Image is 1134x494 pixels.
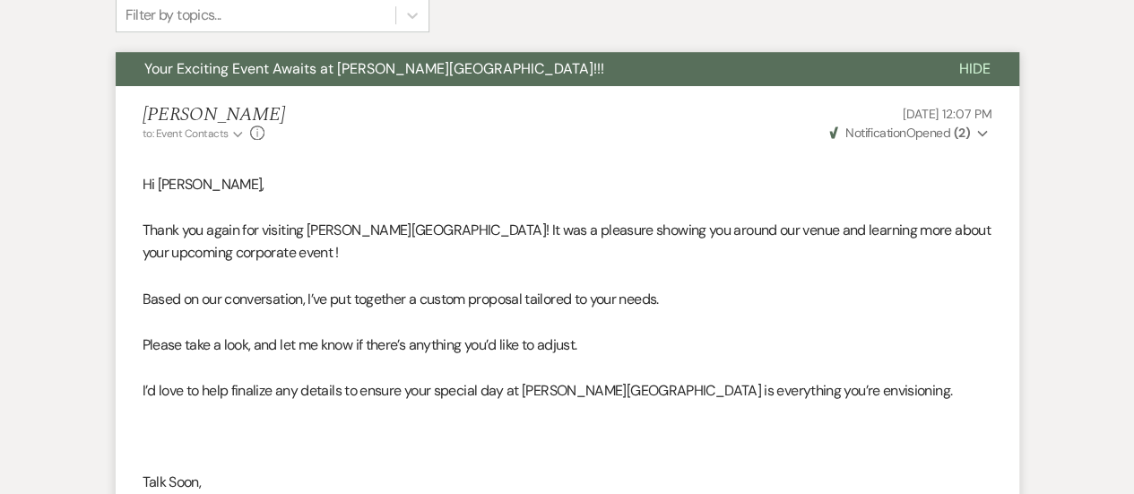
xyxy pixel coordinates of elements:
span: Notification [845,125,905,141]
button: to: Event Contacts [143,126,246,142]
strong: ( 2 ) [953,125,969,141]
p: Based on our conversation, I’ve put together a custom proposal tailored to your needs. [143,288,992,311]
span: to: Event Contacts [143,126,229,141]
p: Talk Soon, [143,471,992,494]
span: Hide [959,59,991,78]
div: Filter by topics... [126,4,221,26]
h5: [PERSON_NAME] [143,104,285,126]
p: I’d love to help finalize any details to ensure your special day at [PERSON_NAME][GEOGRAPHIC_DATA... [143,379,992,403]
span: [DATE] 12:07 PM [903,106,992,122]
p: Please take a look, and let me know if there’s anything you’d like to adjust. [143,334,992,357]
span: Opened [829,125,970,141]
button: Hide [931,52,1019,86]
button: NotificationOpened (2) [827,124,992,143]
p: Thank you again for visiting [PERSON_NAME][GEOGRAPHIC_DATA]! It was a pleasure showing you around... [143,219,992,264]
span: Your Exciting Event Awaits at [PERSON_NAME][GEOGRAPHIC_DATA]!!! [144,59,604,78]
button: Your Exciting Event Awaits at [PERSON_NAME][GEOGRAPHIC_DATA]!!! [116,52,931,86]
p: Hi [PERSON_NAME], [143,173,992,196]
